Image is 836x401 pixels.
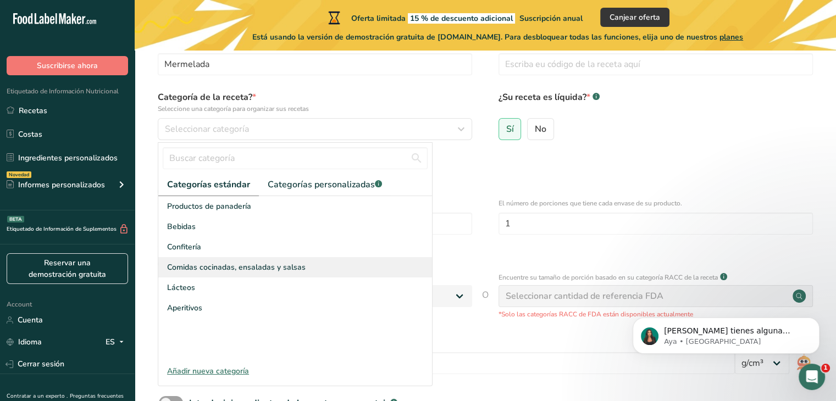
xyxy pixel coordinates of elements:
div: ES [106,336,128,349]
span: No [535,124,546,135]
p: Encuentre su tamaño de porción basado en su categoría RACC de la receta [499,272,718,282]
span: O [482,288,489,319]
div: Informes personalizados [7,179,105,191]
a: Reservar una demostración gratuita [7,253,128,284]
p: El número de porciones que tiene cada envase de su producto. [499,198,813,208]
span: planes [719,32,743,42]
span: Suscripción anual [519,13,583,24]
button: Suscribirse ahora [7,56,128,75]
span: Categorías personalizadas [268,178,382,191]
span: 1 [821,364,830,372]
span: Seleccionar categoría [165,122,249,136]
span: Está usando la versión de demostración gratuita de [DOMAIN_NAME]. Para desbloquear todas las func... [252,31,743,43]
div: Densidad de la receta [159,335,735,348]
span: Confitería [167,241,201,253]
input: Escriba el nombre de su receta aquí [158,53,472,75]
span: Aperitivos [167,302,202,314]
span: Canjear oferta [610,12,660,23]
span: Sí [506,124,514,135]
span: 15 % de descuento adicional [408,13,515,24]
button: Seleccionar categoría [158,118,472,140]
label: Categoría de la receta? [158,91,472,114]
span: Productos de panadería [167,200,251,212]
input: Escribe aquí tu densidad [159,352,735,374]
span: Suscribirse ahora [37,60,98,71]
button: Canjear oferta [600,8,669,27]
div: Novedad [7,171,31,178]
span: Categorías estándar [167,178,250,191]
div: Oferta limitada [326,11,583,24]
div: BETA [7,216,24,222]
iframe: Intercom notifications mensaje [616,294,836,371]
input: Escriba eu código de la receta aquí [499,53,813,75]
span: Comidas cocinadas, ensaladas y salsas [167,261,306,273]
div: Añadir nueva categoría [158,365,432,377]
a: Contratar a un experto . [7,392,68,400]
span: Lácteos [167,282,195,293]
p: Seleccione una categoría para organizar sus recetas [158,104,472,114]
div: Seleccionar cantidad de referencia FDA [506,289,663,303]
input: Buscar categoría [163,147,428,169]
label: ¿Su receta es líquida? [499,91,813,114]
span: Bebidas [167,221,196,232]
a: Idioma [7,332,42,352]
iframe: Intercom live chat [799,364,825,390]
p: *Solo las categorías RACC de FDA están disponibles actualmente [499,309,813,319]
